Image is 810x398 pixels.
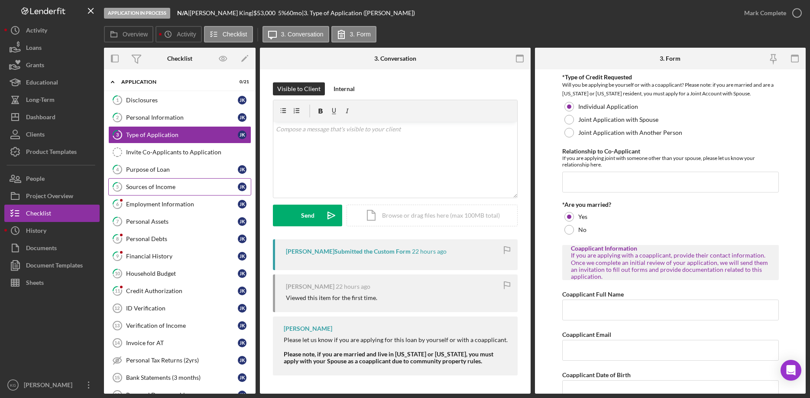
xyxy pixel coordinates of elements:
label: Activity [177,31,196,38]
tspan: 16 [114,392,120,398]
a: 9Financial HistoryJK [108,248,251,265]
button: Document Templates [4,257,100,274]
button: Dashboard [4,108,100,126]
div: [PERSON_NAME] [286,283,334,290]
div: Sources of Income [126,183,238,190]
div: Visible to Client [277,82,321,95]
div: J K [238,287,246,295]
button: Long-Term [4,91,100,108]
b: N/A [177,9,188,16]
div: | 3. Type of Application ([PERSON_NAME]) [302,10,415,16]
div: 60 mo [286,10,302,16]
div: J K [238,130,246,139]
div: Mark Complete [744,4,786,22]
a: 8Personal DebtsJK [108,230,251,248]
div: Bank Statements (3 months) [126,374,238,381]
a: 6Employment InformationJK [108,196,251,213]
div: Loans [26,39,42,59]
div: Checklist [167,55,192,62]
label: Yes [578,213,587,220]
button: 3. Conversation [262,26,329,42]
div: Checklist [26,205,51,224]
label: No [578,226,586,233]
div: Send [301,205,314,226]
a: Checklist [4,205,100,222]
div: [PERSON_NAME] [22,376,78,396]
div: Type of Application [126,131,238,138]
tspan: 1 [116,97,119,103]
div: Personal Information [126,114,238,121]
tspan: 12 [114,306,120,311]
tspan: 13 [114,323,120,328]
div: Household Budget [126,270,238,277]
text: KG [10,383,16,388]
tspan: 6 [116,201,119,207]
tspan: 10 [115,271,120,276]
button: Loans [4,39,100,56]
a: 14Invoice for ATJK [108,334,251,352]
div: J K [238,356,246,365]
a: 5Sources of IncomeJK [108,178,251,196]
div: 3. Conversation [374,55,416,62]
label: Relationship to Co-Applicant [562,147,640,155]
button: Checklist [204,26,253,42]
label: Joint Application with Spouse [578,116,658,123]
button: Educational [4,74,100,91]
div: 0 / 21 [233,79,249,85]
div: Verification of Income [126,322,238,329]
div: 3. Form [660,55,680,62]
label: Coapplicant Full Name [562,290,624,298]
div: J K [238,165,246,174]
button: Mark Complete [735,4,806,22]
div: J K [238,252,246,261]
div: J K [238,373,246,382]
button: Activity [4,22,100,39]
a: 7Personal AssetsJK [108,213,251,230]
a: Product Templates [4,143,100,160]
div: Purpose of Loan [126,166,238,173]
button: 3. Form [331,26,376,42]
button: Sheets [4,274,100,291]
div: Document Templates [26,257,83,276]
div: Internal [334,82,355,95]
strong: Please note, if you are married and live in [US_STATE] or [US_STATE], you must apply with your Sp... [284,350,493,365]
button: History [4,222,100,239]
a: 1DisclosuresJK [108,91,251,109]
div: J K [238,235,246,243]
button: Overview [104,26,153,42]
div: Invite Co-Applicants to Application [126,149,251,156]
tspan: 5 [116,184,119,189]
div: Coapplicant Information [571,245,770,252]
tspan: 9 [116,253,119,259]
div: 5 % [278,10,286,16]
button: Clients [4,126,100,143]
div: Invoice for AT [126,339,238,346]
div: If you are applying with a coapplicant, provide their contact information. Once we complete an in... [571,252,770,280]
div: Grants [26,56,44,76]
div: J K [238,321,246,330]
div: [PERSON_NAME] [284,325,332,332]
button: Visible to Client [273,82,325,95]
div: Long-Term [26,91,55,111]
div: J K [238,339,246,347]
div: Application In Process [104,8,170,19]
tspan: 11 [115,288,120,294]
button: Activity [156,26,201,42]
div: ID Verification [126,305,238,312]
div: *Type of Credit Requested [562,74,779,81]
div: Educational [26,74,58,93]
div: Dashboard [26,108,55,128]
div: Disclosures [126,97,238,104]
button: Project Overview [4,187,100,205]
div: J K [238,183,246,191]
div: Personal Tax Returns (2yrs) [126,357,238,364]
div: Product Templates [26,143,77,163]
div: | [177,10,190,16]
a: 15Bank Statements (3 months)JK [108,369,251,386]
